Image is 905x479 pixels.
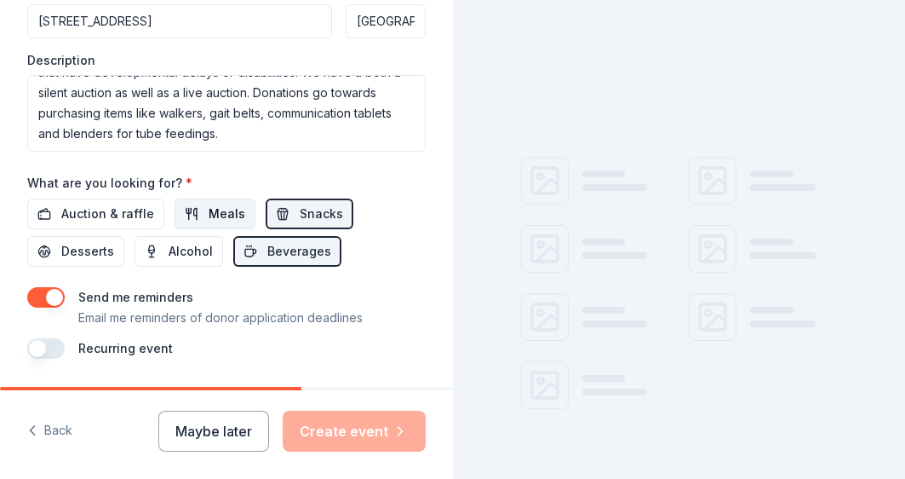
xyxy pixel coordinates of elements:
button: Back [27,413,72,449]
label: What are you looking for? [27,175,192,192]
span: Auction & raffle [61,204,154,224]
span: Snacks [300,204,343,224]
p: Email me reminders of donor application deadlines [78,308,363,328]
button: Snacks [266,199,353,229]
label: Recurring event [78,341,173,355]
span: Alcohol [169,241,213,262]
label: Description [27,52,95,69]
input: # [346,4,426,38]
span: Desserts [61,241,114,262]
span: Beverages [267,241,331,262]
input: Enter a US address [27,4,332,38]
button: Alcohol [135,236,223,267]
button: Maybe later [158,411,269,452]
button: Beverages [233,236,341,267]
button: Desserts [27,236,124,267]
span: Meals [209,204,245,224]
label: Send me reminders [78,290,193,304]
button: Meals [175,199,255,229]
button: Auction & raffle [27,199,164,229]
textarea: Our Fall Ball is an annual fundraiser for a non-profit organization "Infant Toddler Services of [... [27,75,426,152]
